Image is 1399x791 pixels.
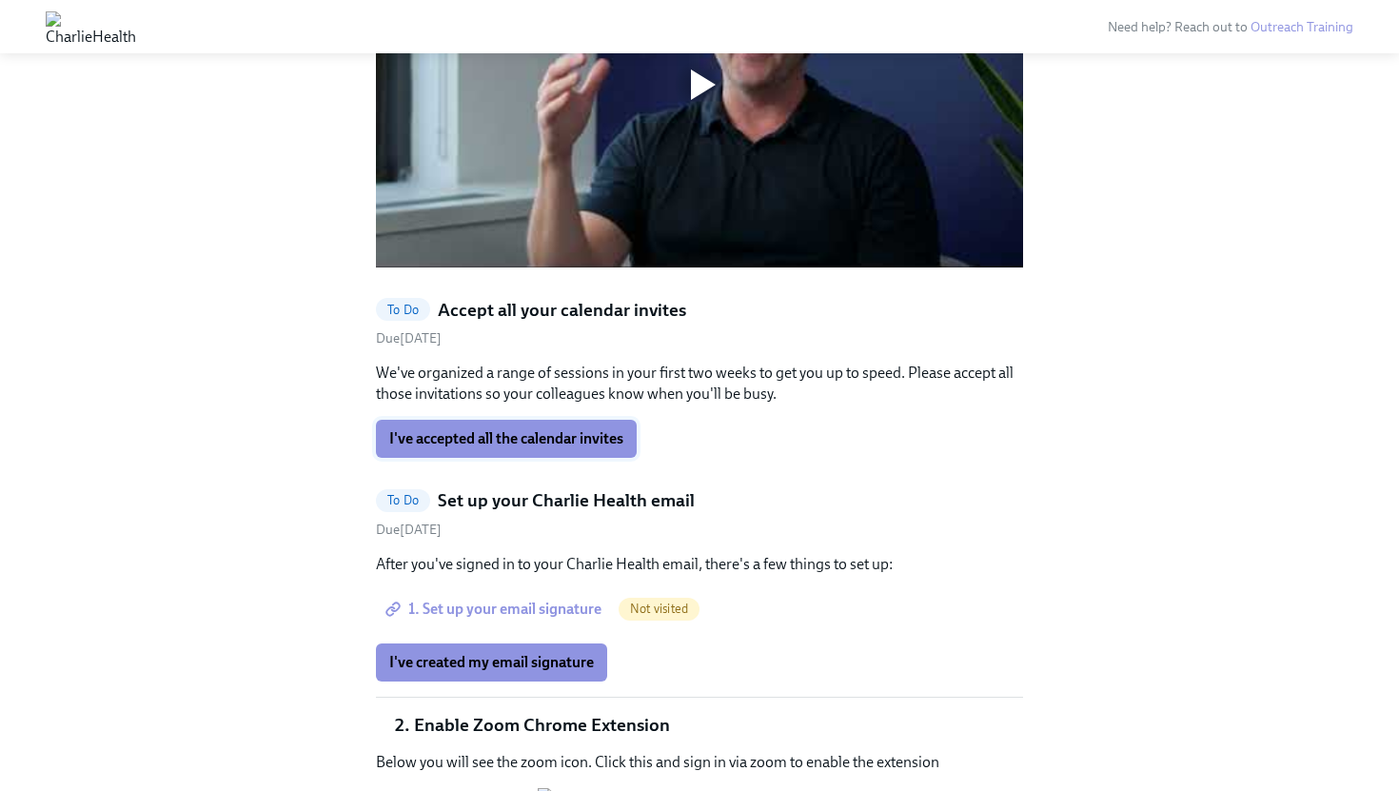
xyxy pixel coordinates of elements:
[376,488,1023,539] a: To DoSet up your Charlie Health emailDue[DATE]
[389,429,623,448] span: I've accepted all the calendar invites
[376,420,637,458] button: I've accepted all the calendar invites
[376,330,442,346] span: Tuesday, August 19th 2025, 10:00 am
[389,600,601,619] span: 1. Set up your email signature
[46,11,136,42] img: CharlieHealth
[376,522,442,538] span: Tuesday, August 19th 2025, 10:00 am
[376,752,1023,773] p: Below you will see the zoom icon. Click this and sign in via zoom to enable the extension
[376,590,615,628] a: 1. Set up your email signature
[376,493,430,507] span: To Do
[376,363,1023,405] p: We've organized a range of sessions in your first two weeks to get you up to speed. Please accept...
[376,298,1023,348] a: To DoAccept all your calendar invitesDue[DATE]
[619,602,699,616] span: Not visited
[438,488,695,513] h5: Set up your Charlie Health email
[1251,19,1353,35] a: Outreach Training
[1108,19,1353,35] span: Need help? Reach out to
[414,713,1023,738] li: Enable Zoom Chrome Extension
[438,298,686,323] h5: Accept all your calendar invites
[389,653,594,672] span: I've created my email signature
[376,554,1023,575] p: After you've signed in to your Charlie Health email, there's a few things to set up:
[376,303,430,317] span: To Do
[376,643,607,682] button: I've created my email signature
